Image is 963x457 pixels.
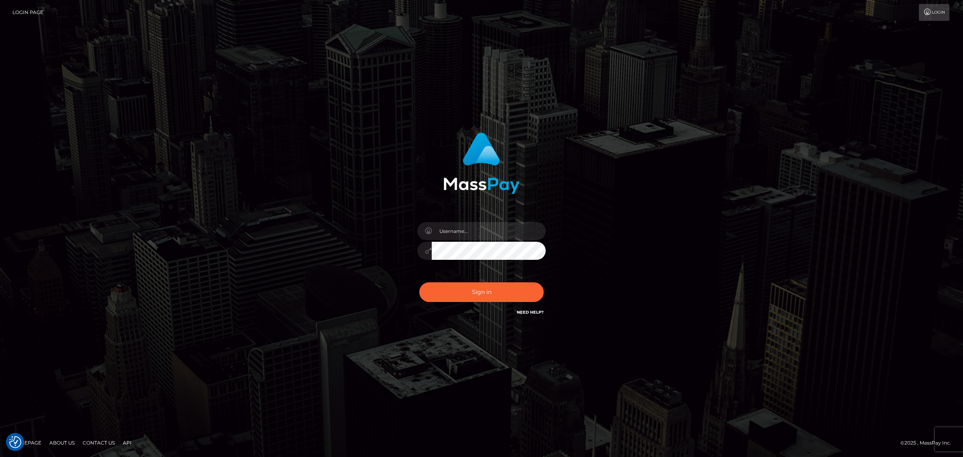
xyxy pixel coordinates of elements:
a: Homepage [9,437,45,449]
a: Login [919,4,949,21]
button: Consent Preferences [9,436,21,448]
img: MassPay Login [443,133,520,194]
a: Contact Us [79,437,118,449]
button: Sign in [419,282,544,302]
input: Username... [432,222,546,240]
a: Login Page [12,4,43,21]
a: Need Help? [517,310,544,315]
a: About Us [46,437,78,449]
a: API [120,437,135,449]
div: © 2025 , MassPay Inc. [900,439,957,447]
img: Revisit consent button [9,436,21,448]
